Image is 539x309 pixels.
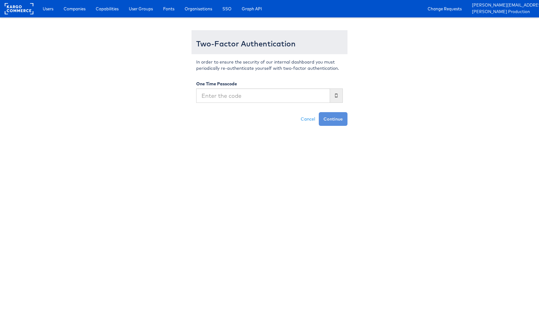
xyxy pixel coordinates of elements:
[218,3,236,14] a: SSO
[129,6,153,12] span: User Groups
[96,6,119,12] span: Capabilities
[196,88,330,103] input: Enter the code
[222,6,231,12] span: SSO
[297,112,319,126] a: Cancel
[196,81,237,87] label: One Time Passcode
[196,40,343,48] h3: Two-Factor Authentication
[59,3,90,14] a: Companies
[180,3,217,14] a: Organisations
[163,6,174,12] span: Fonts
[319,112,347,126] button: Continue
[91,3,123,14] a: Capabilities
[124,3,158,14] a: User Groups
[43,6,53,12] span: Users
[472,2,534,9] a: [PERSON_NAME][EMAIL_ADDRESS][PERSON_NAME][DOMAIN_NAME]
[185,6,212,12] span: Organisations
[196,59,343,71] p: In order to ensure the security of our internal dashboard you must periodically re-authenticate y...
[64,6,85,12] span: Companies
[423,3,466,14] a: Change Requests
[242,6,262,12] span: Graph API
[472,9,534,15] a: [PERSON_NAME] Production
[38,3,58,14] a: Users
[158,3,179,14] a: Fonts
[237,3,267,14] a: Graph API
